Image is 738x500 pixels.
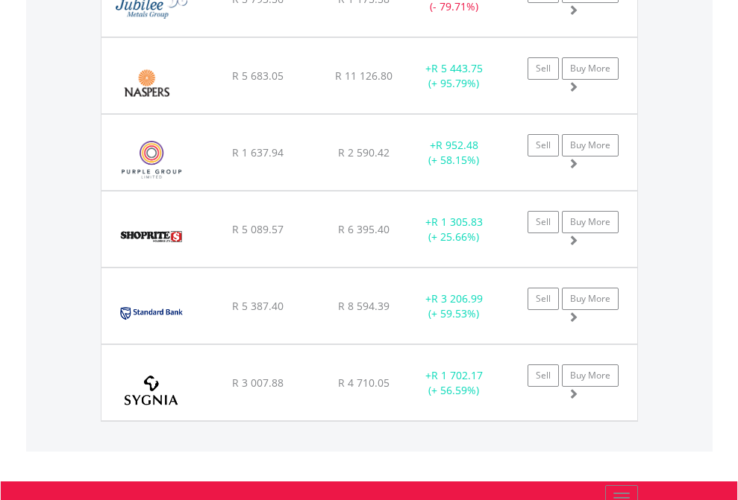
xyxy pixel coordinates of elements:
img: EQU.ZA.SYG.png [109,364,193,417]
span: R 5 683.05 [232,69,284,83]
span: R 5 089.57 [232,222,284,236]
a: Sell [528,288,559,310]
span: R 1 305.83 [431,215,483,229]
a: Buy More [562,134,619,156]
span: R 1 702.17 [431,368,483,382]
a: Buy More [562,364,619,387]
a: Sell [528,57,559,80]
span: R 11 126.80 [335,69,393,83]
span: R 6 395.40 [338,222,390,236]
span: R 5 387.40 [232,299,284,313]
a: Buy More [562,211,619,233]
span: R 1 637.94 [232,145,284,159]
div: + (+ 59.53%) [407,291,501,321]
div: + (+ 56.59%) [407,368,501,398]
span: R 4 710.05 [338,376,390,390]
a: Sell [528,364,559,387]
span: R 8 594.39 [338,299,390,313]
div: + (+ 58.15%) [407,138,501,168]
img: EQU.ZA.SBK.png [109,287,193,340]
span: R 2 590.42 [338,145,390,159]
img: EQU.ZA.NPN.png [109,57,184,110]
a: Sell [528,211,559,233]
a: Buy More [562,57,619,80]
span: R 952.48 [436,138,478,152]
div: + (+ 25.66%) [407,215,501,244]
img: EQU.ZA.PPE.png [109,133,195,186]
span: R 3 206.99 [431,291,483,306]
div: + (+ 95.79%) [407,61,501,91]
a: Sell [528,134,559,156]
a: Buy More [562,288,619,310]
span: R 5 443.75 [431,61,483,75]
span: R 3 007.88 [232,376,284,390]
img: EQU.ZA.SHP.png [109,210,193,263]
